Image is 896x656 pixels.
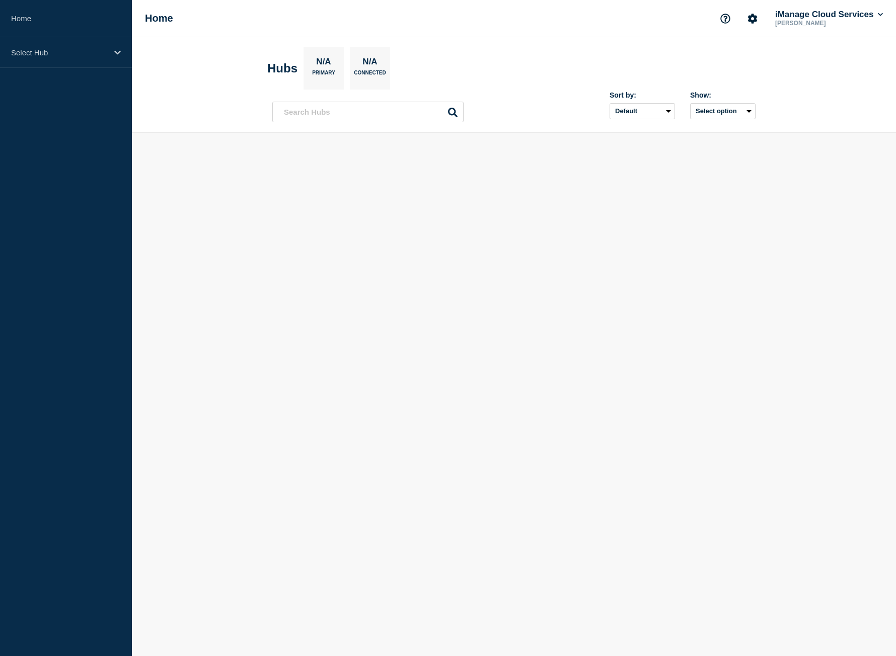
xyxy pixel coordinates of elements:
[715,8,736,29] button: Support
[610,91,675,99] div: Sort by:
[359,57,381,70] p: N/A
[773,10,885,20] button: iManage Cloud Services
[742,8,763,29] button: Account settings
[354,70,386,80] p: Connected
[11,48,108,57] p: Select Hub
[267,61,297,75] h2: Hubs
[690,103,756,119] button: Select option
[690,91,756,99] div: Show:
[272,102,464,122] input: Search Hubs
[313,57,335,70] p: N/A
[610,103,675,119] select: Sort by
[145,13,173,24] h1: Home
[773,20,878,27] p: [PERSON_NAME]
[312,70,335,80] p: Primary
